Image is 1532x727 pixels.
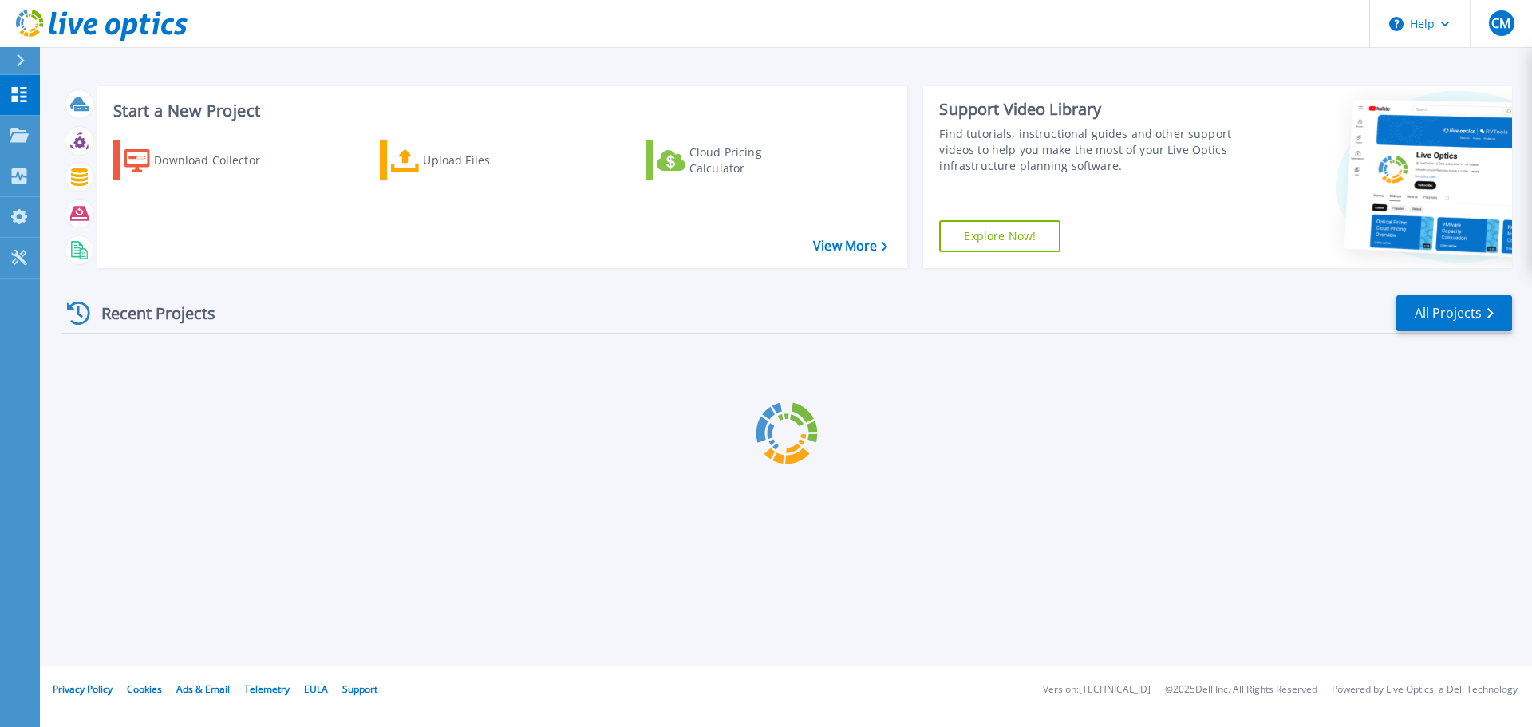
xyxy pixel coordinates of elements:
li: Version: [TECHNICAL_ID] [1043,685,1151,695]
li: Powered by Live Optics, a Dell Technology [1332,685,1518,695]
div: Upload Files [423,144,551,176]
div: Support Video Library [939,99,1239,120]
div: Cloud Pricing Calculator [689,144,817,176]
a: Download Collector [113,140,291,180]
h3: Start a New Project [113,102,887,120]
li: © 2025 Dell Inc. All Rights Reserved [1165,685,1317,695]
a: Ads & Email [176,682,230,696]
a: All Projects [1396,295,1512,331]
a: View More [813,239,887,254]
div: Recent Projects [61,294,237,333]
a: Cookies [127,682,162,696]
a: EULA [304,682,328,696]
a: Telemetry [244,682,290,696]
a: Privacy Policy [53,682,113,696]
div: Find tutorials, instructional guides and other support videos to help you make the most of your L... [939,126,1239,174]
a: Support [342,682,377,696]
a: Upload Files [380,140,558,180]
a: Cloud Pricing Calculator [646,140,823,180]
span: CM [1491,17,1510,30]
a: Explore Now! [939,220,1060,252]
div: Download Collector [154,144,282,176]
